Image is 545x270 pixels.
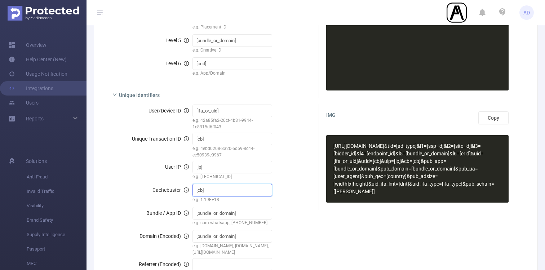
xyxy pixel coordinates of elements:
[184,211,189,216] i: icon: info-circle
[27,213,87,227] span: Brand Safety
[478,111,509,124] button: Copy
[9,96,39,110] a: Users
[471,143,478,149] span: &l3
[358,158,370,164] span: &utid
[8,6,79,21] img: Protected Media
[27,199,87,213] span: Visibility
[184,136,189,141] i: icon: info-circle
[27,170,87,184] span: Anti-Fraud
[192,243,272,256] div: e.g. [DOMAIN_NAME], [DOMAIN_NAME], [URL][DOMAIN_NAME]
[192,47,272,55] div: e.g. Creative ID
[184,262,189,267] i: icon: info-circle
[139,233,189,239] span: Domain (Encoded)
[421,158,443,164] span: &pub_app
[377,166,408,172] span: &pub_domain
[368,181,396,187] span: &uid_ifa_lmt
[471,151,481,156] span: &uid
[381,158,391,164] span: &uip
[192,196,272,204] div: e.g. 1.19E+18
[523,5,530,20] span: AD
[184,38,189,43] i: icon: info-circle
[333,143,494,194] span: [URL][DOMAIN_NAME] =[ad_type] =[ssp_id] =[site_id] =[bidder_id] =[endpoint_id] =[bundle_or_domain...
[409,181,439,187] span: &uid_ifa_type
[165,37,189,43] span: Level 5
[9,52,67,67] a: Help Center (New)
[184,234,189,239] i: icon: info-circle
[361,173,384,179] span: &pub_geo
[152,187,189,193] span: Cachebuster
[184,164,189,169] i: icon: info-circle
[444,143,451,149] span: &l2
[26,111,44,126] a: Reports
[9,67,67,81] a: Usage Notification
[326,111,509,124] span: IMG
[112,92,117,97] i: icon: right
[107,87,310,102] div: icon: rightUnique Identifiers
[384,143,393,149] span: &tid
[192,173,272,181] div: e.g. [TECHNICAL_ID]
[192,24,272,32] div: e.g. Placement ID
[356,151,364,156] span: &l4
[149,108,189,114] span: User/Device ID
[192,220,272,227] div: e.g. com.whatsapp, [PHONE_NUMBER]
[9,81,53,96] a: Integrations
[417,143,424,149] span: &l1
[401,158,409,164] span: &cb
[455,166,475,172] span: &pub_ua
[26,154,47,168] span: Solutions
[192,145,272,158] div: e.g. 4ebd0208-8320-5d69-8c44-ec50939c0967
[192,70,272,78] div: e.g. App/Domain
[449,151,457,156] span: &l6
[27,242,87,256] span: Passport
[27,184,87,199] span: Invalid Traffic
[165,61,189,66] span: Level 6
[462,181,491,187] span: &pub_schain
[184,108,189,113] i: icon: info-circle
[407,173,435,179] span: &pub_adsize
[192,117,272,130] div: e.g. 42a85fa2-20cf-4b81-9944-1c8315d6f043
[27,227,87,242] span: Supply Intelligence
[9,38,46,52] a: Overview
[146,210,189,216] span: Bundle / App ID
[165,164,189,170] span: User IP
[395,151,403,156] span: &l5
[26,116,44,121] span: Reports
[139,261,189,267] span: Referrer (Encoded)
[184,61,189,66] i: icon: info-circle
[184,187,189,192] i: icon: info-circle
[132,136,189,142] span: Unique Transaction ID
